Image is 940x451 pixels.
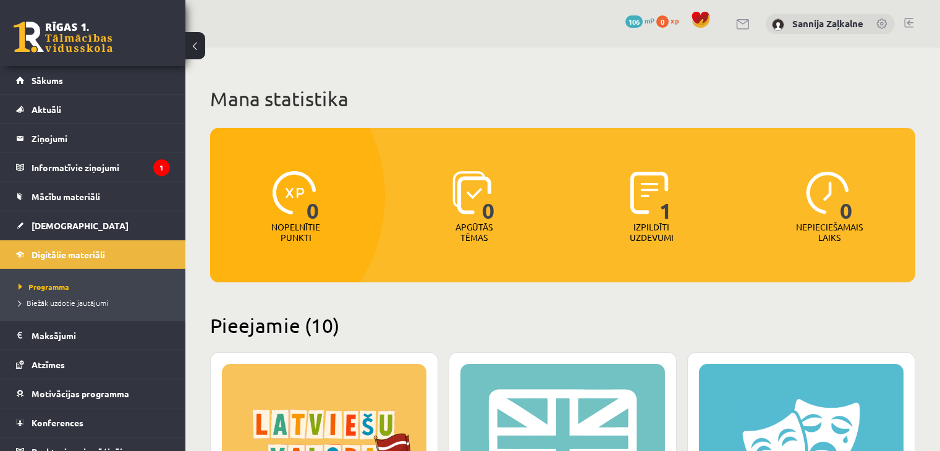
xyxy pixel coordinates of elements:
[840,171,853,222] span: 0
[16,95,170,124] a: Aktuāli
[452,171,491,214] img: icon-learned-topics-4a711ccc23c960034f471b6e78daf4a3bad4a20eaf4de84257b87e66633f6470.svg
[14,22,112,53] a: Rīgas 1. Tālmācības vidusskola
[32,104,61,115] span: Aktuāli
[671,15,679,25] span: xp
[656,15,669,28] span: 0
[659,171,672,222] span: 1
[32,321,170,350] legend: Maksājumi
[625,15,643,28] span: 106
[645,15,654,25] span: mP
[16,240,170,269] a: Digitālie materiāli
[656,15,685,25] a: 0 xp
[32,191,100,202] span: Mācību materiāli
[19,298,108,308] span: Biežāk uzdotie jautājumi
[210,313,915,337] h2: Pieejamie (10)
[271,222,320,243] p: Nopelnītie punkti
[32,153,170,182] legend: Informatīvie ziņojumi
[32,359,65,370] span: Atzīmes
[450,222,498,243] p: Apgūtās tēmas
[153,159,170,176] i: 1
[482,171,495,222] span: 0
[32,124,170,153] legend: Ziņojumi
[19,297,173,308] a: Biežāk uzdotie jautājumi
[16,321,170,350] a: Maksājumi
[16,66,170,95] a: Sākums
[19,281,173,292] a: Programma
[32,249,105,260] span: Digitālie materiāli
[625,15,654,25] a: 106 mP
[627,222,675,243] p: Izpildīti uzdevumi
[32,388,129,399] span: Motivācijas programma
[32,75,63,86] span: Sākums
[210,86,915,111] h1: Mana statistika
[16,350,170,379] a: Atzīmes
[16,408,170,437] a: Konferences
[32,417,83,428] span: Konferences
[307,171,320,222] span: 0
[16,379,170,408] a: Motivācijas programma
[273,171,316,214] img: icon-xp-0682a9bc20223a9ccc6f5883a126b849a74cddfe5390d2b41b4391c66f2066e7.svg
[16,124,170,153] a: Ziņojumi
[19,282,69,292] span: Programma
[16,182,170,211] a: Mācību materiāli
[796,222,863,243] p: Nepieciešamais laiks
[630,171,669,214] img: icon-completed-tasks-ad58ae20a441b2904462921112bc710f1caf180af7a3daa7317a5a94f2d26646.svg
[16,153,170,182] a: Informatīvie ziņojumi1
[772,19,784,31] img: Sannija Zaļkalne
[16,211,170,240] a: [DEMOGRAPHIC_DATA]
[792,17,863,30] a: Sannija Zaļkalne
[32,220,129,231] span: [DEMOGRAPHIC_DATA]
[806,171,849,214] img: icon-clock-7be60019b62300814b6bd22b8e044499b485619524d84068768e800edab66f18.svg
